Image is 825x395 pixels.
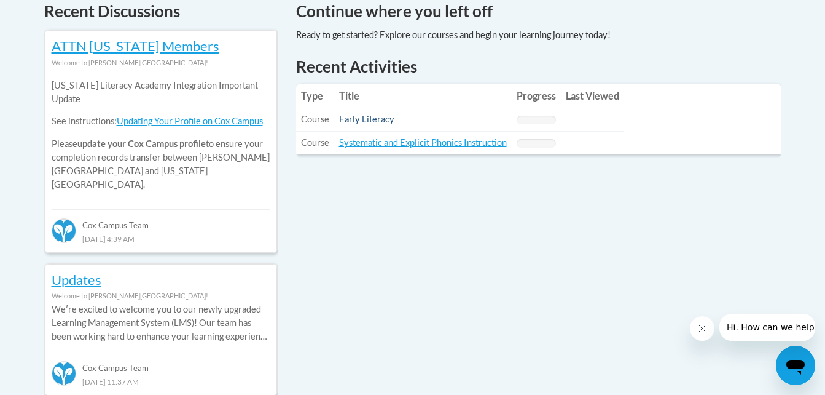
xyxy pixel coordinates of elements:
[52,289,270,303] div: Welcome to [PERSON_NAME][GEOGRAPHIC_DATA]!
[77,138,206,149] b: update your Cox Campus profile
[52,232,270,245] div: [DATE] 4:39 AM
[52,70,270,201] div: Please to ensure your completion records transfer between [PERSON_NAME][GEOGRAPHIC_DATA] and [US_...
[52,271,101,288] a: Updates
[334,84,512,108] th: Title
[52,79,270,106] p: [US_STATE] Literacy Academy Integration Important Update
[52,361,76,386] img: Cox Campus Team
[52,303,270,343] p: Weʹre excited to welcome you to our newly upgraded Learning Management System (LMS)! Our team has...
[52,56,270,70] div: Welcome to [PERSON_NAME][GEOGRAPHIC_DATA]!
[339,137,507,148] a: Systematic and Explicit Phonics Instruction
[117,116,263,126] a: Updating Your Profile on Cox Campus
[296,55,781,78] h1: Recent Activities
[719,314,815,341] iframe: Message from company
[512,84,561,108] th: Progress
[52,38,219,54] a: ATTN [US_STATE] Members
[690,316,714,341] iframe: Close message
[296,84,334,108] th: Type
[7,9,100,18] span: Hi. How can we help?
[301,137,329,148] span: Course
[301,114,329,124] span: Course
[52,114,270,128] p: See instructions:
[561,84,624,108] th: Last Viewed
[52,209,270,231] div: Cox Campus Team
[52,353,270,375] div: Cox Campus Team
[52,218,76,243] img: Cox Campus Team
[776,346,815,385] iframe: Button to launch messaging window
[339,114,394,124] a: Early Literacy
[52,375,270,388] div: [DATE] 11:37 AM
